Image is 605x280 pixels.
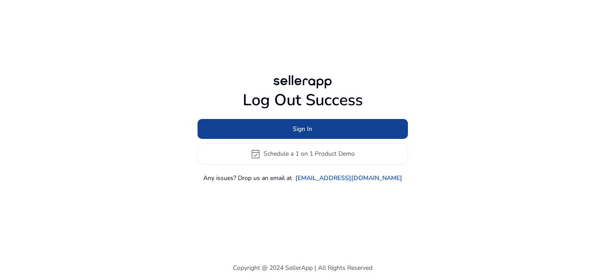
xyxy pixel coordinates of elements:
[203,173,292,183] p: Any issues? Drop us an email at
[293,124,312,134] span: Sign In
[198,119,408,139] button: Sign In
[250,149,261,159] span: event_available
[198,143,408,165] button: event_availableSchedule a 1 on 1 Product Demo
[198,91,408,110] h1: Log Out Success
[295,173,402,183] a: [EMAIL_ADDRESS][DOMAIN_NAME]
